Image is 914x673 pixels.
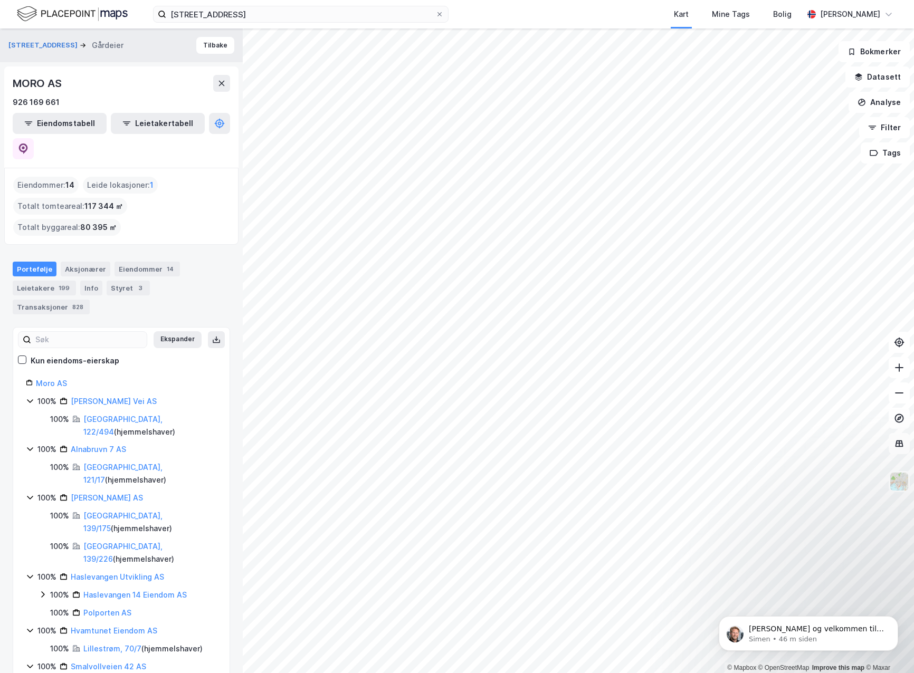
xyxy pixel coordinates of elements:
span: 1 [150,179,154,191]
div: ( hjemmelshaver ) [83,509,217,535]
div: 199 [56,283,72,293]
img: Z [889,472,909,492]
div: 100% [50,589,69,601]
div: MORO AS [13,75,64,92]
a: Lillestrøm, 70/7 [83,644,141,653]
a: [PERSON_NAME] Vei AS [71,397,157,406]
span: 14 [65,179,74,191]
div: Leietakere [13,281,76,295]
div: Totalt tomteareal : [13,198,127,215]
div: 828 [70,302,85,312]
div: Leide lokasjoner : [83,177,158,194]
a: [GEOGRAPHIC_DATA], 121/17 [83,463,163,484]
div: ( hjemmelshaver ) [83,540,217,565]
div: Kun eiendoms-eierskap [31,354,119,367]
a: OpenStreetMap [758,664,810,671]
a: [GEOGRAPHIC_DATA], 122/494 [83,415,163,436]
button: Ekspander [154,331,202,348]
a: Improve this map [812,664,864,671]
button: Leietakertabell [111,113,205,134]
a: Mapbox [727,664,756,671]
input: Søk på adresse, matrikkel, gårdeiere, leietakere eller personer [166,6,435,22]
a: Smalvollveien 42 AS [71,662,146,671]
a: Alnabruvn 7 AS [71,445,126,454]
div: 14 [165,264,176,274]
button: Filter [859,117,910,138]
div: ( hjemmelshaver ) [83,461,217,486]
div: [PERSON_NAME] [820,8,880,21]
button: Bokmerker [839,41,910,62]
iframe: Intercom notifications melding [703,594,914,668]
span: [PERSON_NAME] og velkommen til Newsec Maps, [PERSON_NAME] Om det er du lurer på så er det bare å ... [46,31,182,81]
div: Totalt byggareal : [13,219,121,236]
div: 100% [37,571,56,583]
a: [GEOGRAPHIC_DATA], 139/226 [83,542,163,563]
button: Tags [861,142,910,164]
div: 100% [50,540,69,553]
span: 80 395 ㎡ [80,221,117,234]
a: Polporten AS [83,608,131,617]
button: Datasett [845,66,910,88]
button: Analyse [849,92,910,113]
button: Tilbake [196,37,234,54]
div: 3 [135,283,146,293]
input: Søk [31,332,147,348]
div: Mine Tags [712,8,750,21]
a: [PERSON_NAME] AS [71,493,143,502]
div: ( hjemmelshaver ) [83,642,203,655]
div: Aksjonærer [61,262,110,276]
div: Gårdeier [92,39,123,52]
div: 100% [50,642,69,655]
div: Bolig [773,8,792,21]
div: 100% [37,443,56,456]
img: logo.f888ab2527a4732fd821a326f86c7f29.svg [17,5,128,23]
div: Transaksjoner [13,300,90,314]
div: 100% [37,660,56,673]
button: Eiendomstabell [13,113,107,134]
button: [STREET_ADDRESS] [8,40,80,51]
div: Info [80,281,102,295]
div: 100% [37,492,56,504]
a: [GEOGRAPHIC_DATA], 139/175 [83,511,163,533]
div: ( hjemmelshaver ) [83,413,217,438]
p: Message from Simen, sent 46 m siden [46,41,182,50]
a: Haslevangen Utvikling AS [71,572,164,581]
div: 100% [50,461,69,474]
div: Styret [107,281,150,295]
div: 100% [50,509,69,522]
div: 926 169 661 [13,96,60,109]
span: 117 344 ㎡ [84,200,123,213]
div: 100% [37,624,56,637]
div: Eiendommer [115,262,180,276]
div: Kart [674,8,689,21]
div: 100% [50,607,69,619]
div: 100% [50,413,69,426]
a: Haslevangen 14 Eiendom AS [83,590,187,599]
a: Hvamtunet Eiendom AS [71,626,157,635]
a: Moro AS [36,379,67,388]
div: Eiendommer : [13,177,79,194]
div: 100% [37,395,56,408]
div: Portefølje [13,262,56,276]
